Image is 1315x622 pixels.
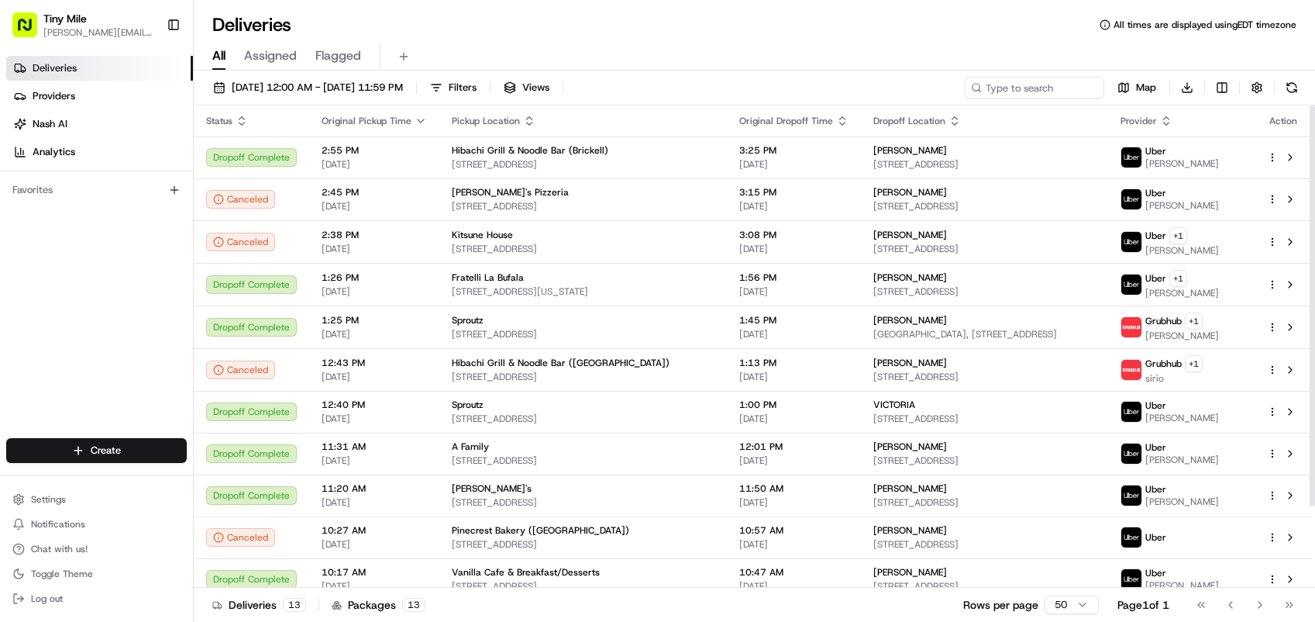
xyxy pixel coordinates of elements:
[322,566,427,579] span: 10:17 AM
[1145,287,1219,299] span: [PERSON_NAME]
[31,568,93,580] span: Toggle Theme
[1169,227,1187,244] button: +1
[873,524,947,537] span: [PERSON_NAME]
[6,563,187,585] button: Toggle Theme
[206,190,275,209] button: Canceled
[873,413,1096,425] span: [STREET_ADDRESS]
[1145,157,1219,170] span: [PERSON_NAME]
[322,524,427,537] span: 10:27 AM
[1145,145,1166,157] span: Uber
[1145,454,1219,466] span: [PERSON_NAME]
[332,597,425,613] div: Packages
[33,89,75,103] span: Providers
[6,513,187,535] button: Notifications
[91,444,121,458] span: Create
[1145,315,1182,327] span: Grubhub
[452,496,714,509] span: [STREET_ADDRESS]
[423,77,484,98] button: Filters
[1145,372,1203,385] span: sirio
[212,12,291,37] h1: Deliveries
[452,399,484,411] span: Sproutz
[6,489,187,510] button: Settings
[1145,567,1166,579] span: Uber
[965,77,1104,98] input: Type to search
[1121,147,1141,168] img: uber-new-logo.jpeg
[1121,569,1141,589] img: uber-new-logo.jpeg
[873,271,947,284] span: [PERSON_NAME]
[739,285,849,298] span: [DATE]
[6,140,193,164] a: Analytics
[739,441,849,453] span: 12:01 PM
[43,11,87,26] button: Tiny Mile
[739,357,849,369] span: 1:13 PM
[739,496,849,509] span: [DATE]
[873,399,915,411] span: VICTORIA
[322,271,427,284] span: 1:26 PM
[739,314,849,327] span: 1:45 PM
[1185,355,1203,372] button: +1
[322,399,427,411] span: 12:40 PM
[739,144,849,157] span: 3:25 PM
[31,518,85,530] span: Notifications
[739,413,849,425] span: [DATE]
[873,243,1096,255] span: [STREET_ADDRESS]
[452,314,484,327] span: Sproutz
[1121,275,1141,295] img: uber-new-logo.jpeg
[1121,402,1141,422] img: uber-new-logo.jpeg
[1145,483,1166,496] span: Uber
[739,454,849,467] span: [DATE]
[322,357,427,369] span: 12:43 PM
[873,454,1096,467] span: [STREET_ADDRESS]
[452,186,569,199] span: [PERSON_NAME]'s Pizzeria
[739,371,849,383] span: [DATE]
[739,158,849,171] span: [DATE]
[452,158,714,171] span: [STREET_ADDRESS]
[452,580,714,593] span: [STREET_ADDRESS]
[6,84,193,109] a: Providers
[739,399,849,411] span: 1:00 PM
[6,588,187,610] button: Log out
[244,47,297,65] span: Assigned
[1121,189,1141,209] img: uber-new-logo.jpeg
[873,328,1096,340] span: [GEOGRAPHIC_DATA], [STREET_ADDRESS]
[6,178,187,202] div: Favorites
[1145,358,1182,370] span: Grubhub
[873,285,1096,298] span: [STREET_ADDRESS]
[1281,77,1303,98] button: Refresh
[1145,441,1166,454] span: Uber
[33,61,77,75] span: Deliveries
[873,357,947,369] span: [PERSON_NAME]
[873,441,947,453] span: [PERSON_NAME]
[1145,399,1166,412] span: Uber
[739,186,849,199] span: 3:15 PM
[322,285,427,298] span: [DATE]
[452,243,714,255] span: [STREET_ADDRESS]
[1114,19,1296,31] span: All times are displayed using EDT timezone
[33,117,67,131] span: Nash AI
[322,200,427,213] span: [DATE]
[1121,232,1141,252] img: uber-new-logo.jpeg
[322,115,411,127] span: Original Pickup Time
[739,524,849,537] span: 10:57 AM
[1121,115,1157,127] span: Provider
[739,580,849,593] span: [DATE]
[452,357,670,369] span: Hibachi Grill & Noodle Bar ([GEOGRAPHIC_DATA])
[322,314,427,327] span: 1:25 PM
[1145,412,1219,424] span: [PERSON_NAME]
[1145,579,1219,592] span: [PERSON_NAME]
[739,243,849,255] span: [DATE]
[522,81,549,95] span: Views
[31,543,88,555] span: Chat with us!
[43,26,154,39] button: [PERSON_NAME][EMAIL_ADDRESS]
[452,285,714,298] span: [STREET_ADDRESS][US_STATE]
[206,361,275,379] button: Canceled
[1145,330,1219,342] span: [PERSON_NAME]
[1121,317,1141,337] img: 5e692f75ce7d37001a5d71f1
[1267,115,1300,127] div: Action
[739,328,849,340] span: [DATE]
[1145,272,1166,285] span: Uber
[322,144,427,157] span: 2:55 PM
[873,538,1096,551] span: [STREET_ADDRESS]
[739,200,849,213] span: [DATE]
